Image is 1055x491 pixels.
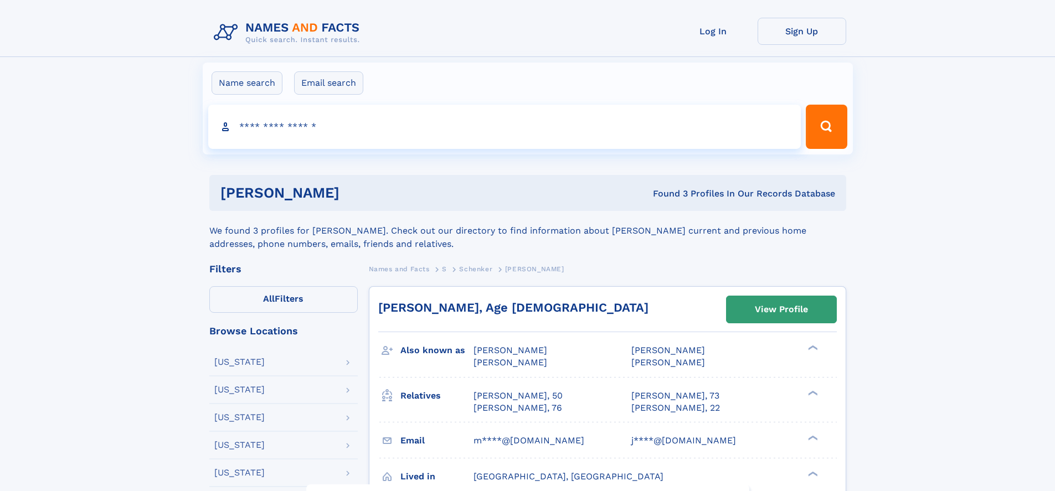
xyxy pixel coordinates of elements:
[442,262,447,276] a: S
[378,301,649,314] a: [PERSON_NAME], Age [DEMOGRAPHIC_DATA]
[631,345,705,355] span: [PERSON_NAME]
[209,18,369,48] img: Logo Names and Facts
[263,293,275,304] span: All
[631,402,720,414] a: [PERSON_NAME], 22
[208,105,801,149] input: search input
[755,297,808,322] div: View Profile
[805,344,819,352] div: ❯
[474,345,547,355] span: [PERSON_NAME]
[212,71,282,95] label: Name search
[805,470,819,477] div: ❯
[209,326,358,336] div: Browse Locations
[400,431,474,450] h3: Email
[474,390,563,402] a: [PERSON_NAME], 50
[209,264,358,274] div: Filters
[505,265,564,273] span: [PERSON_NAME]
[631,390,719,402] a: [PERSON_NAME], 73
[209,286,358,313] label: Filters
[474,357,547,368] span: [PERSON_NAME]
[758,18,846,45] a: Sign Up
[214,468,265,477] div: [US_STATE]
[214,413,265,422] div: [US_STATE]
[442,265,447,273] span: S
[400,386,474,405] h3: Relatives
[669,18,758,45] a: Log In
[727,296,836,323] a: View Profile
[209,211,846,251] div: We found 3 profiles for [PERSON_NAME]. Check out our directory to find information about [PERSON_...
[805,389,819,396] div: ❯
[400,467,474,486] h3: Lived in
[474,402,562,414] a: [PERSON_NAME], 76
[400,341,474,360] h3: Also known as
[806,105,847,149] button: Search Button
[214,385,265,394] div: [US_STATE]
[294,71,363,95] label: Email search
[369,262,430,276] a: Names and Facts
[496,188,835,200] div: Found 3 Profiles In Our Records Database
[805,434,819,441] div: ❯
[459,265,492,273] span: Schenker
[631,357,705,368] span: [PERSON_NAME]
[459,262,492,276] a: Schenker
[214,358,265,366] div: [US_STATE]
[220,186,496,200] h1: [PERSON_NAME]
[474,471,663,482] span: [GEOGRAPHIC_DATA], [GEOGRAPHIC_DATA]
[214,441,265,449] div: [US_STATE]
